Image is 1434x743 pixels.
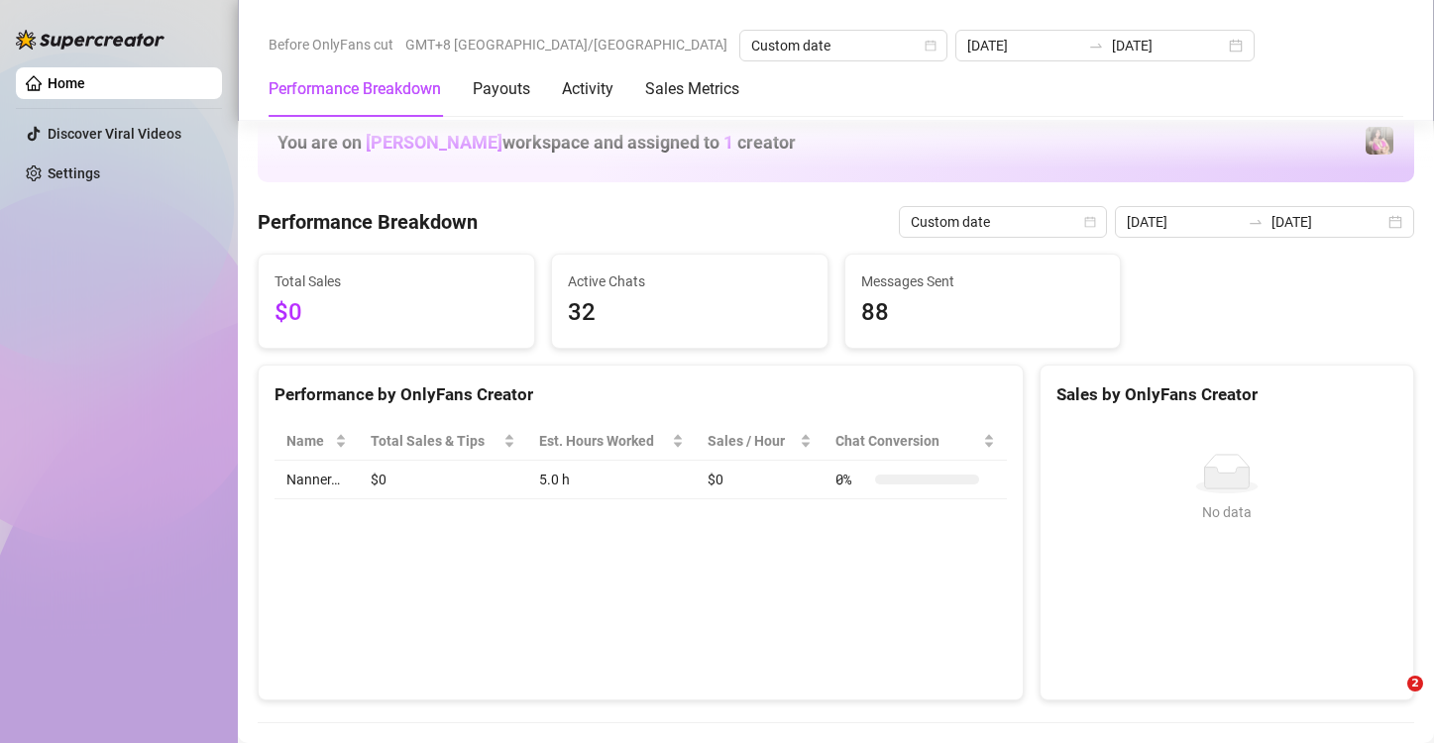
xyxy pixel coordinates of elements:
[277,132,796,154] h1: You are on workspace and assigned to creator
[275,294,518,332] span: $0
[1407,676,1423,691] span: 2
[539,430,668,452] div: Est. Hours Worked
[1112,35,1225,56] input: End date
[1088,38,1104,53] span: swap-right
[1084,216,1096,228] span: calendar
[645,77,739,101] div: Sales Metrics
[1064,501,1389,523] div: No data
[269,77,441,101] div: Performance Breakdown
[1248,214,1264,230] span: to
[275,270,518,292] span: Total Sales
[562,77,613,101] div: Activity
[48,75,85,91] a: Home
[527,461,696,499] td: 5.0 h
[751,31,936,60] span: Custom date
[275,461,359,499] td: Nanner…
[366,132,502,153] span: [PERSON_NAME]
[1248,214,1264,230] span: swap-right
[16,30,165,50] img: logo-BBDzfeDw.svg
[473,77,530,101] div: Payouts
[861,294,1105,332] span: 88
[405,30,727,59] span: GMT+8 [GEOGRAPHIC_DATA]/[GEOGRAPHIC_DATA]
[696,422,824,461] th: Sales / Hour
[835,430,979,452] span: Chat Conversion
[1088,38,1104,53] span: to
[275,381,1007,408] div: Performance by OnlyFans Creator
[723,132,733,153] span: 1
[861,270,1105,292] span: Messages Sent
[1127,211,1240,233] input: Start date
[967,35,1080,56] input: Start date
[1056,381,1397,408] div: Sales by OnlyFans Creator
[269,30,393,59] span: Before OnlyFans cut
[359,461,526,499] td: $0
[48,126,181,142] a: Discover Viral Videos
[286,430,331,452] span: Name
[1366,127,1393,155] img: Nanner
[1271,211,1384,233] input: End date
[568,294,812,332] span: 32
[359,422,526,461] th: Total Sales & Tips
[925,40,937,52] span: calendar
[568,270,812,292] span: Active Chats
[1367,676,1414,723] iframe: Intercom live chat
[835,469,867,490] span: 0 %
[911,207,1095,237] span: Custom date
[48,165,100,181] a: Settings
[258,208,478,236] h4: Performance Breakdown
[824,422,1007,461] th: Chat Conversion
[371,430,498,452] span: Total Sales & Tips
[696,461,824,499] td: $0
[708,430,796,452] span: Sales / Hour
[275,422,359,461] th: Name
